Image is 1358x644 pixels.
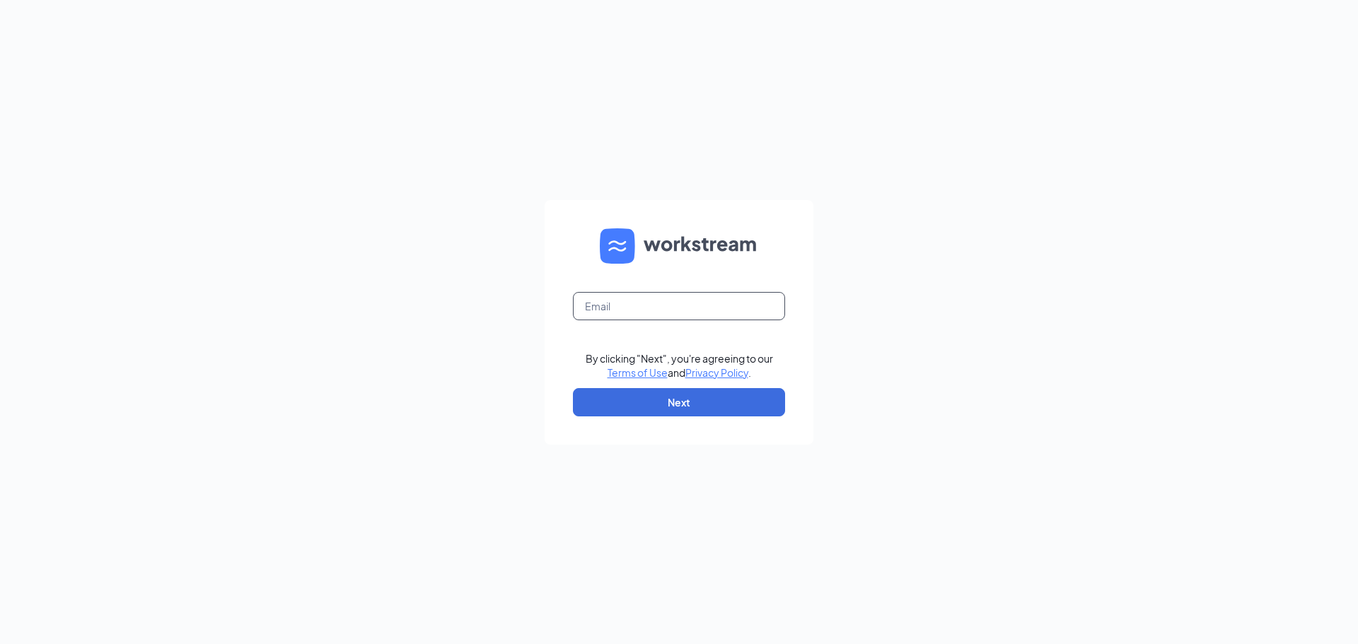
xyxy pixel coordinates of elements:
[600,228,758,264] img: WS logo and Workstream text
[573,388,785,416] button: Next
[608,366,668,379] a: Terms of Use
[573,292,785,320] input: Email
[586,351,773,380] div: By clicking "Next", you're agreeing to our and .
[685,366,748,379] a: Privacy Policy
